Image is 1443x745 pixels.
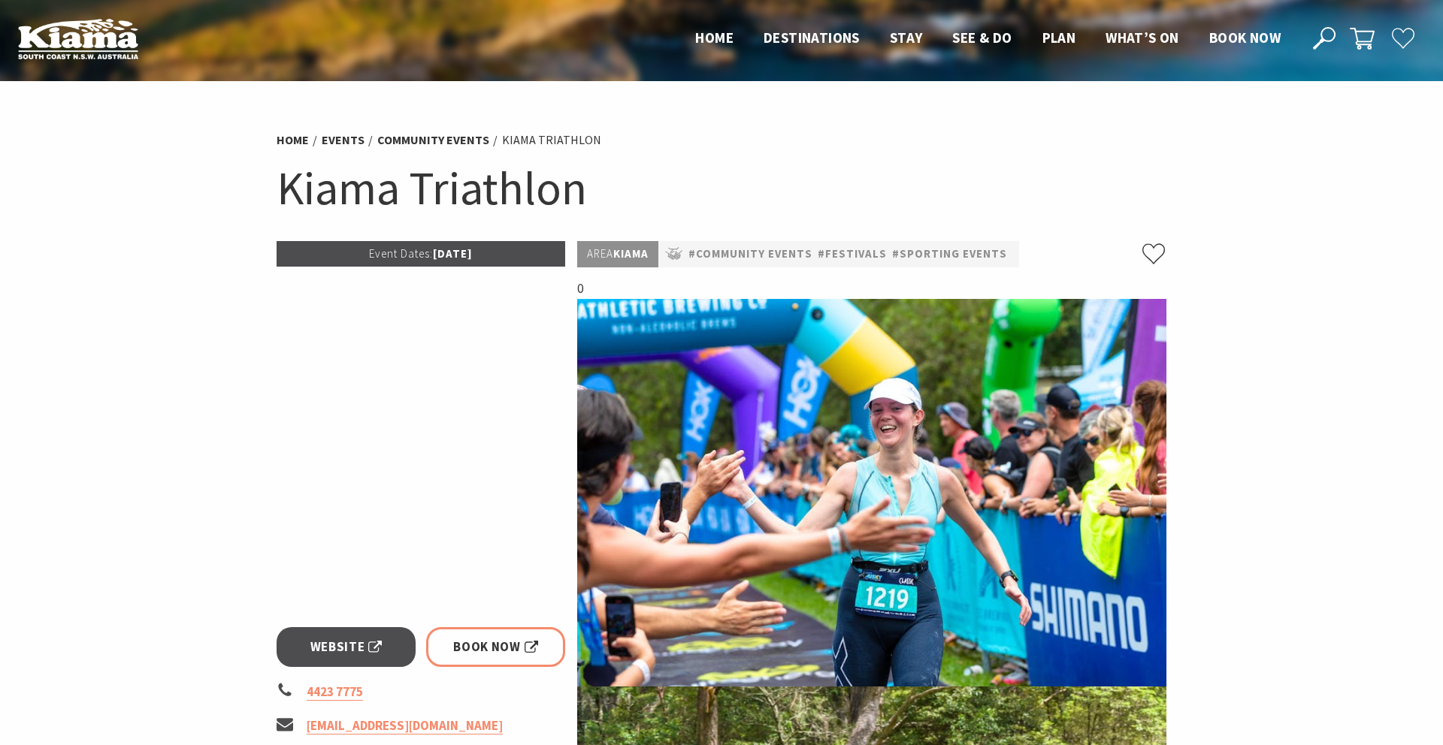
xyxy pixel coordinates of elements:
img: Kiama Logo [18,18,138,59]
a: Community Events [377,132,489,148]
a: Book now [1209,29,1281,48]
span: Area [587,246,613,261]
span: What’s On [1106,29,1179,47]
span: Book now [1209,29,1281,47]
span: Website [310,637,383,657]
a: #Sporting Events [892,245,1007,264]
img: kiamatriathlon [577,299,1166,686]
a: See & Do [952,29,1012,48]
span: See & Do [952,29,1012,47]
a: #Festivals [818,245,887,264]
a: 4423 7775 [307,683,363,701]
span: Event Dates: [369,246,433,261]
p: [DATE] [277,241,565,267]
a: Events [322,132,365,148]
a: Stay [890,29,923,48]
span: Home [695,29,734,47]
span: Book Now [453,637,538,657]
a: Book Now [426,627,565,667]
a: [EMAIL_ADDRESS][DOMAIN_NAME] [307,717,503,734]
a: Destinations [764,29,860,48]
span: Destinations [764,29,860,47]
a: #Community Events [688,245,812,264]
p: Kiama [577,241,658,267]
a: Home [277,132,309,148]
a: What’s On [1106,29,1179,48]
span: Stay [890,29,923,47]
span: Plan [1042,29,1076,47]
a: Plan [1042,29,1076,48]
li: Kiama Triathlon [502,131,601,150]
a: Website [277,627,416,667]
h1: Kiama Triathlon [277,158,1166,219]
a: Home [695,29,734,48]
nav: Main Menu [680,26,1296,51]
